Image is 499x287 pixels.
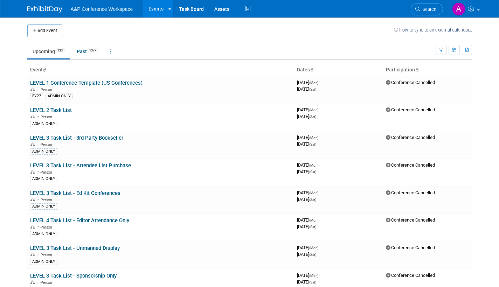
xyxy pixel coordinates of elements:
div: ADMIN ONLY [30,176,57,182]
img: In-Person Event [30,170,35,174]
span: Conference Cancelled [386,273,435,278]
div: ADMIN ONLY [30,231,57,237]
th: Dates [294,64,383,76]
img: In-Person Event [30,198,35,201]
a: LEVEL 3 Task List - Attendee List Purchase [30,162,131,169]
span: - [319,135,320,140]
span: [DATE] [297,107,320,112]
span: A&P Conference Workspace [71,6,133,12]
span: In-Person [36,115,54,119]
span: (Mon) [309,218,318,222]
img: Amanda Oney [452,2,465,16]
span: [DATE] [297,273,320,278]
img: In-Person Event [30,115,35,118]
span: (Mon) [309,274,318,278]
span: (Mon) [309,136,318,140]
img: In-Person Event [30,142,35,146]
span: [DATE] [297,190,320,195]
span: (Mon) [309,81,318,85]
a: How to sync to an external calendar... [394,27,472,33]
div: ADMIN ONLY [30,203,57,210]
span: (Sat) [309,280,316,284]
span: (Mon) [309,246,318,250]
span: In-Person [36,198,54,202]
img: In-Person Event [30,253,35,256]
span: - [319,107,320,112]
img: In-Person Event [30,280,35,284]
span: [DATE] [297,252,316,257]
a: LEVEL 4 Task List - Editor Attendance Only [30,217,129,224]
span: [DATE] [297,279,316,285]
span: In-Person [36,253,54,257]
span: 133 [55,48,65,53]
div: ADMIN ONLY [46,93,73,99]
img: In-Person Event [30,225,35,229]
span: In-Person [36,170,54,175]
span: - [319,245,320,250]
span: [DATE] [297,114,316,119]
a: LEVEL 3 Task List - Sponsorship Only [30,273,117,279]
a: Search [411,3,443,15]
span: Conference Cancelled [386,135,435,140]
span: - [319,190,320,195]
span: [DATE] [297,141,316,147]
div: FY27 [30,93,43,99]
span: Conference Cancelled [386,190,435,195]
img: In-Person Event [30,87,35,91]
span: (Sat) [309,87,316,91]
div: ADMIN ONLY [30,148,57,155]
a: Sort by Event Name [43,67,46,72]
span: [DATE] [297,197,316,202]
span: (Mon) [309,108,318,112]
span: - [319,80,320,85]
span: Conference Cancelled [386,217,435,223]
span: (Sat) [309,170,316,174]
span: - [319,273,320,278]
span: - [319,217,320,223]
span: Conference Cancelled [386,162,435,168]
span: In-Person [36,280,54,285]
a: Sort by Start Date [310,67,313,72]
span: (Sat) [309,142,316,146]
span: [DATE] [297,135,320,140]
span: (Mon) [309,163,318,167]
span: [DATE] [297,169,316,174]
a: LEVEL 3 Task List - Unmanned Display [30,245,120,251]
span: Conference Cancelled [386,107,435,112]
span: (Sat) [309,198,316,202]
span: Search [420,7,436,12]
span: - [319,162,320,168]
span: [DATE] [297,245,320,250]
span: In-Person [36,142,54,147]
img: ExhibitDay [27,6,62,13]
a: LEVEL 3 Task List - Ed Kit Conferences [30,190,120,196]
div: ADMIN ONLY [30,121,57,127]
span: 1377 [87,48,98,53]
div: ADMIN ONLY [30,259,57,265]
span: Conference Cancelled [386,245,435,250]
span: [DATE] [297,86,316,92]
span: In-Person [36,225,54,230]
a: Upcoming133 [27,45,70,58]
span: [DATE] [297,224,316,229]
span: In-Person [36,87,54,92]
span: (Sat) [309,225,316,229]
button: Add Event [27,24,62,37]
span: (Sat) [309,115,316,119]
span: Conference Cancelled [386,80,435,85]
th: Event [27,64,294,76]
span: (Mon) [309,191,318,195]
span: [DATE] [297,162,320,168]
span: [DATE] [297,217,320,223]
a: LEVEL 1 Conference Template (US Conferences) [30,80,143,86]
th: Participation [383,64,472,76]
a: LEVEL 3 Task List - 3rd Party Bookseller [30,135,123,141]
a: Past1377 [71,45,104,58]
a: Sort by Participation Type [415,67,418,72]
span: [DATE] [297,80,320,85]
span: (Sat) [309,253,316,257]
a: LEVEL 2 Task List [30,107,72,113]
